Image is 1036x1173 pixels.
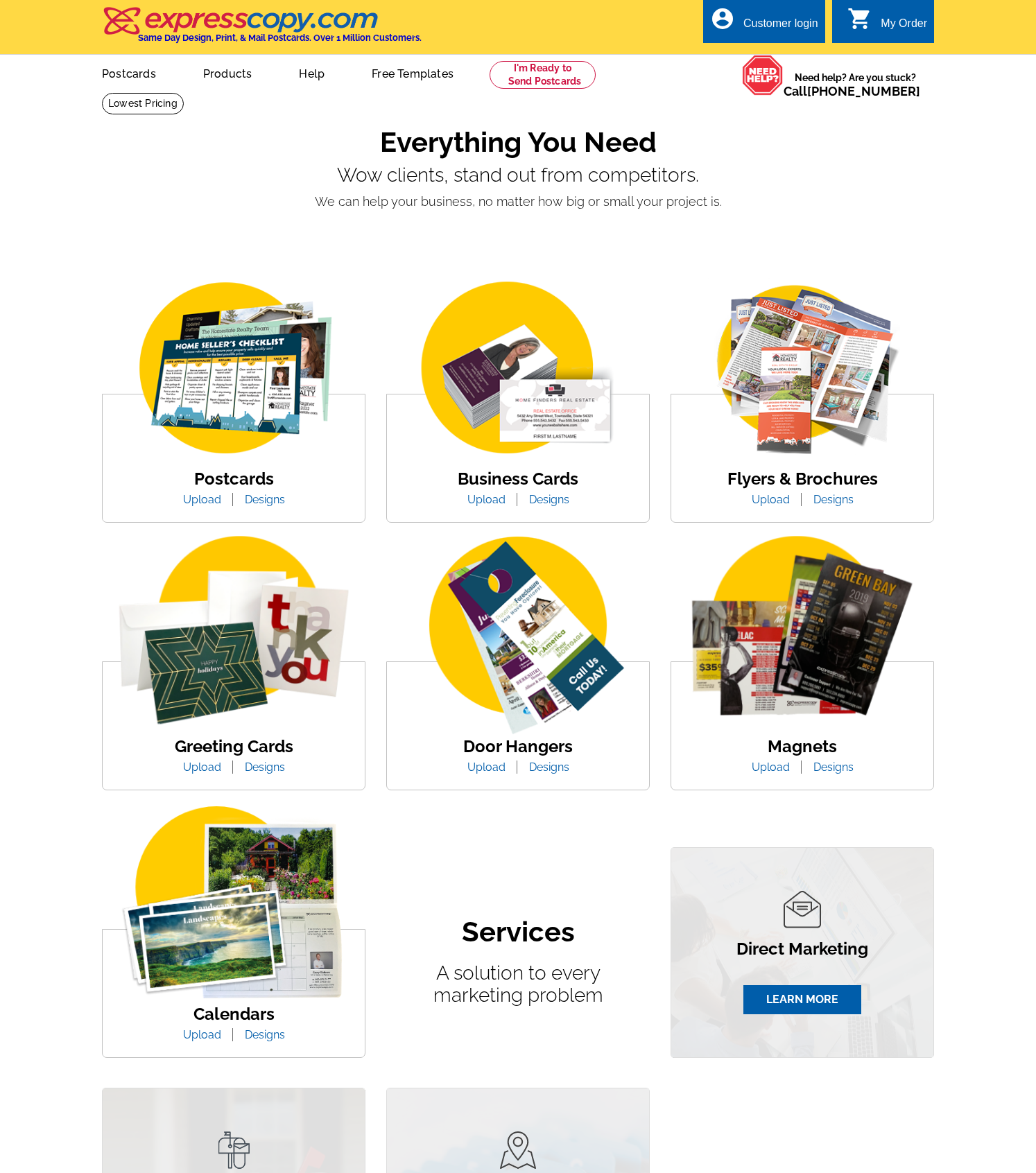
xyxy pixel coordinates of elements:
[102,17,422,43] a: Same Day Design, Print, & Mail Postcards. Over 1 Million Customers.
[349,56,476,89] a: Free Templates
[710,15,818,33] a: account_circle Customer login
[277,56,347,89] a: Help
[743,17,818,37] div: Customer login
[741,761,800,774] a: Upload
[138,33,422,43] h4: Same Day Design, Print, & Mail Postcards. Over 1 Million Customers.
[393,962,643,1007] p: A solution to every marketing problem
[768,736,837,756] a: Magnets
[181,56,275,89] a: Products
[173,761,232,774] a: Upload
[457,761,516,774] a: Upload
[881,17,927,37] div: My Order
[710,6,735,31] i: account_circle
[173,1028,232,1041] a: Upload
[175,736,293,756] a: Greeting Cards
[519,761,580,774] a: Designs
[671,536,933,738] img: magnets.png
[234,493,295,506] a: Designs
[102,192,934,211] p: We can help your business, no matter how big or small your project is.
[102,164,934,186] p: Wow clients, stand out from competitors.
[784,891,821,928] img: direct-marketing-icon.png
[519,493,580,506] a: Designs
[784,84,920,98] span: Call
[173,493,232,506] a: Upload
[500,1131,536,1169] img: target-list-icon.png
[803,493,864,506] a: Designs
[463,736,573,756] a: Door Hangers
[234,1028,295,1041] a: Designs
[387,536,649,738] img: door-hanger-img.png
[458,469,578,489] a: Business Cards
[742,55,784,96] img: help
[784,71,927,98] span: Need help? Are you stuck?
[741,493,800,506] a: Upload
[102,125,934,159] h1: Everything You Need
[103,536,365,738] img: greeting-card.png
[847,15,927,33] a: shopping_cart My Order
[234,761,295,774] a: Designs
[215,1131,252,1169] img: eddm-icon.png
[807,84,920,98] a: [PHONE_NUMBER]
[116,278,352,460] img: img_postcard.png
[80,56,178,89] a: Postcards
[457,493,516,506] a: Upload
[847,6,872,31] i: shopping_cart
[727,469,878,489] a: Flyers & Brochures
[462,915,575,948] h2: Services
[684,278,920,460] img: flyer-card.png
[400,278,636,460] img: business-card.png
[803,761,864,774] a: Designs
[109,806,359,999] img: calander.png
[736,941,868,957] p: Direct Marketing
[194,469,274,489] a: Postcards
[743,985,861,1014] a: LEARN MORE
[193,1004,275,1024] a: Calendars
